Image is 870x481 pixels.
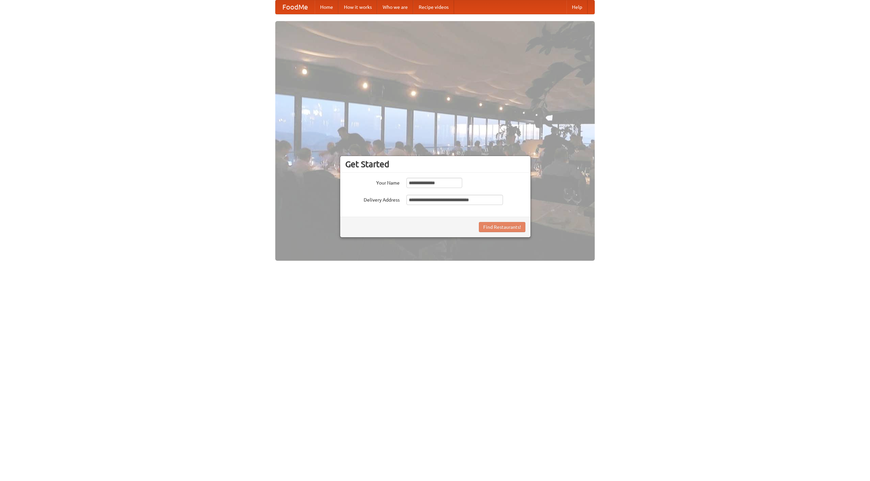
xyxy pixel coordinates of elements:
a: How it works [338,0,377,14]
h3: Get Started [345,159,525,169]
a: FoodMe [276,0,315,14]
a: Recipe videos [413,0,454,14]
a: Home [315,0,338,14]
label: Your Name [345,178,400,186]
a: Help [567,0,588,14]
button: Find Restaurants! [479,222,525,232]
a: Who we are [377,0,413,14]
label: Delivery Address [345,195,400,203]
